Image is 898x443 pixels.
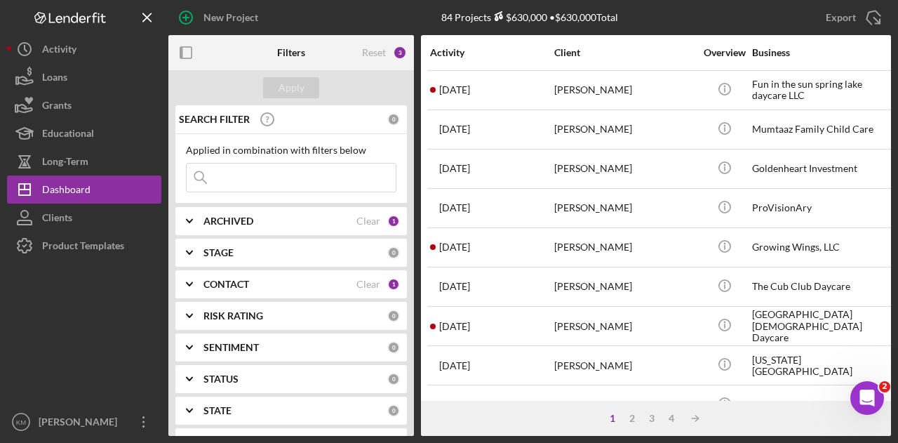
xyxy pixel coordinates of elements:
div: Applied in combination with filters below [186,145,396,156]
button: Loans [7,63,161,91]
div: Mumtaaz Family Child Care [752,111,892,148]
div: Growing Wings, LLC [752,229,892,266]
button: Clients [7,204,161,232]
div: 2 [622,413,642,424]
b: STAGE [203,247,234,258]
div: [PERSON_NAME] [554,190,695,227]
div: Clear [356,279,380,290]
div: 0 [387,113,400,126]
div: Reset [362,47,386,58]
div: [PERSON_NAME] [554,229,695,266]
div: Loans [42,63,67,95]
div: 0 [387,341,400,354]
div: $630,000 [491,11,547,23]
time: 2025-07-17 04:29 [439,360,470,371]
div: 1 [387,215,400,227]
time: 2025-08-19 19:35 [439,242,470,253]
button: Activity [7,35,161,63]
time: 2025-08-19 18:43 [439,281,470,292]
time: 2025-08-22 21:32 [439,202,470,213]
button: New Project [168,4,272,32]
b: CONTACT [203,279,249,290]
b: SEARCH FILTER [179,114,250,125]
div: Dashboard [42,176,91,207]
div: [PERSON_NAME] [554,150,695,187]
div: Clear [356,216,380,227]
button: Educational [7,119,161,147]
time: 2025-07-17 03:58 [439,399,470,411]
div: Product Templates [42,232,124,263]
div: New Project [203,4,258,32]
div: [US_STATE][GEOGRAPHIC_DATA] [752,347,892,384]
time: 2025-09-18 15:21 [439,84,470,95]
div: 0 [387,404,400,417]
span: 2 [879,381,890,392]
div: [PERSON_NAME] [554,72,695,109]
div: Activity [42,35,76,67]
b: Filters [277,47,305,58]
button: Export [812,4,891,32]
div: [PERSON_NAME] [554,347,695,384]
div: [PERSON_NAME] [35,408,126,439]
b: SENTIMENT [203,342,259,353]
time: 2025-07-17 04:58 [439,321,470,332]
div: ProVisionAry [752,190,892,227]
div: Overview [698,47,751,58]
div: Goldenheart Investment [752,150,892,187]
div: 3 [642,413,662,424]
button: Dashboard [7,176,161,204]
b: ARCHIVED [203,216,253,227]
button: Apply [263,77,319,98]
div: Kny childcare [752,386,892,423]
div: [GEOGRAPHIC_DATA][DEMOGRAPHIC_DATA] Daycare [752,308,892,345]
div: 1 [603,413,622,424]
div: [PERSON_NAME] [554,268,695,305]
div: [PERSON_NAME] [554,111,695,148]
iframe: Intercom live chat [850,381,884,415]
div: Long-Term [42,147,88,179]
div: 0 [387,373,400,385]
div: 1 [387,278,400,291]
div: 0 [387,310,400,322]
div: Educational [42,119,94,151]
div: 0 [387,246,400,259]
time: 2025-09-16 20:05 [439,124,470,135]
div: [PERSON_NAME] [554,308,695,345]
div: 3 [393,46,407,60]
div: Grants [42,91,72,123]
div: Fun in the sun spring lake daycare LLC [752,72,892,109]
b: STATE [203,405,232,416]
button: Grants [7,91,161,119]
b: STATUS [203,373,239,385]
div: [PERSON_NAME] [554,386,695,423]
div: Export [826,4,856,32]
div: Activity [430,47,553,58]
div: 84 Projects • $630,000 Total [441,11,618,23]
time: 2025-08-25 20:33 [439,163,470,174]
button: KM[PERSON_NAME] [7,408,161,436]
div: Business [752,47,892,58]
text: KM [16,418,26,426]
button: Product Templates [7,232,161,260]
button: Long-Term [7,147,161,176]
div: 4 [662,413,681,424]
b: RISK RATING [203,310,263,322]
div: Clients [42,204,72,235]
div: The Cub Club Daycare [752,268,892,305]
div: Client [554,47,695,58]
div: Apply [279,77,304,98]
